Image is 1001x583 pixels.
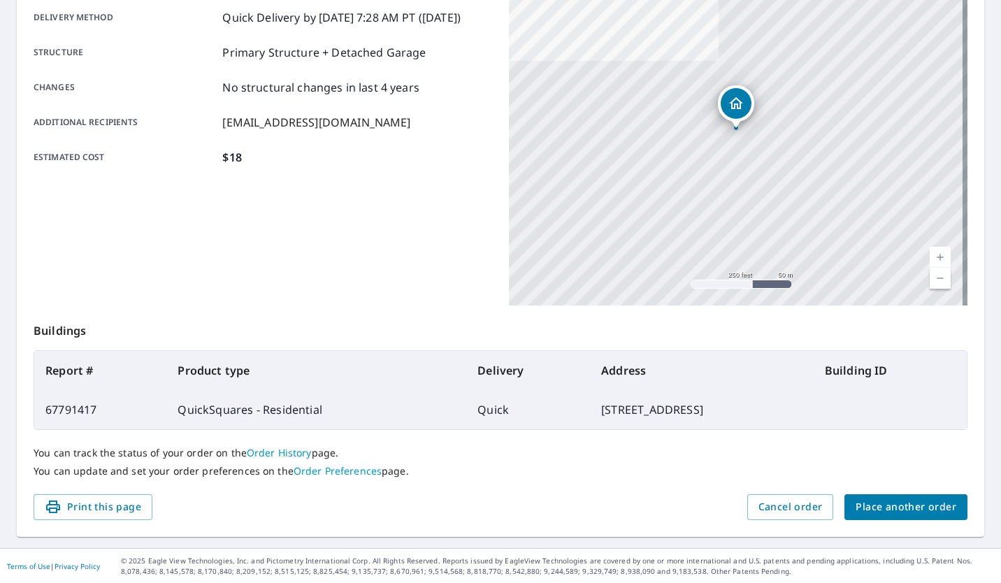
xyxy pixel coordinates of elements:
[34,79,217,96] p: Changes
[34,114,217,131] p: Additional recipients
[34,149,217,166] p: Estimated cost
[7,562,100,570] p: |
[222,79,419,96] p: No structural changes in last 4 years
[34,494,152,520] button: Print this page
[590,390,814,429] td: [STREET_ADDRESS]
[34,9,217,26] p: Delivery method
[7,561,50,571] a: Terms of Use
[758,498,823,516] span: Cancel order
[930,268,951,289] a: Current Level 17, Zoom Out
[34,44,217,61] p: Structure
[844,494,967,520] button: Place another order
[55,561,100,571] a: Privacy Policy
[45,498,141,516] span: Print this page
[34,390,166,429] td: 67791417
[222,9,461,26] p: Quick Delivery by [DATE] 7:28 AM PT ([DATE])
[34,465,967,477] p: You can update and set your order preferences on the page.
[166,351,466,390] th: Product type
[856,498,956,516] span: Place another order
[814,351,967,390] th: Building ID
[747,494,834,520] button: Cancel order
[166,390,466,429] td: QuickSquares - Residential
[590,351,814,390] th: Address
[466,390,590,429] td: Quick
[121,556,994,577] p: © 2025 Eagle View Technologies, Inc. and Pictometry International Corp. All Rights Reserved. Repo...
[34,447,967,459] p: You can track the status of your order on the page.
[34,305,967,350] p: Buildings
[247,446,312,459] a: Order History
[222,149,241,166] p: $18
[930,247,951,268] a: Current Level 17, Zoom In
[34,351,166,390] th: Report #
[222,114,410,131] p: [EMAIL_ADDRESS][DOMAIN_NAME]
[718,85,754,129] div: Dropped pin, building 1, Residential property, 12 Windsor Rd East Walpole, MA 02032
[222,44,426,61] p: Primary Structure + Detached Garage
[294,464,382,477] a: Order Preferences
[466,351,590,390] th: Delivery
